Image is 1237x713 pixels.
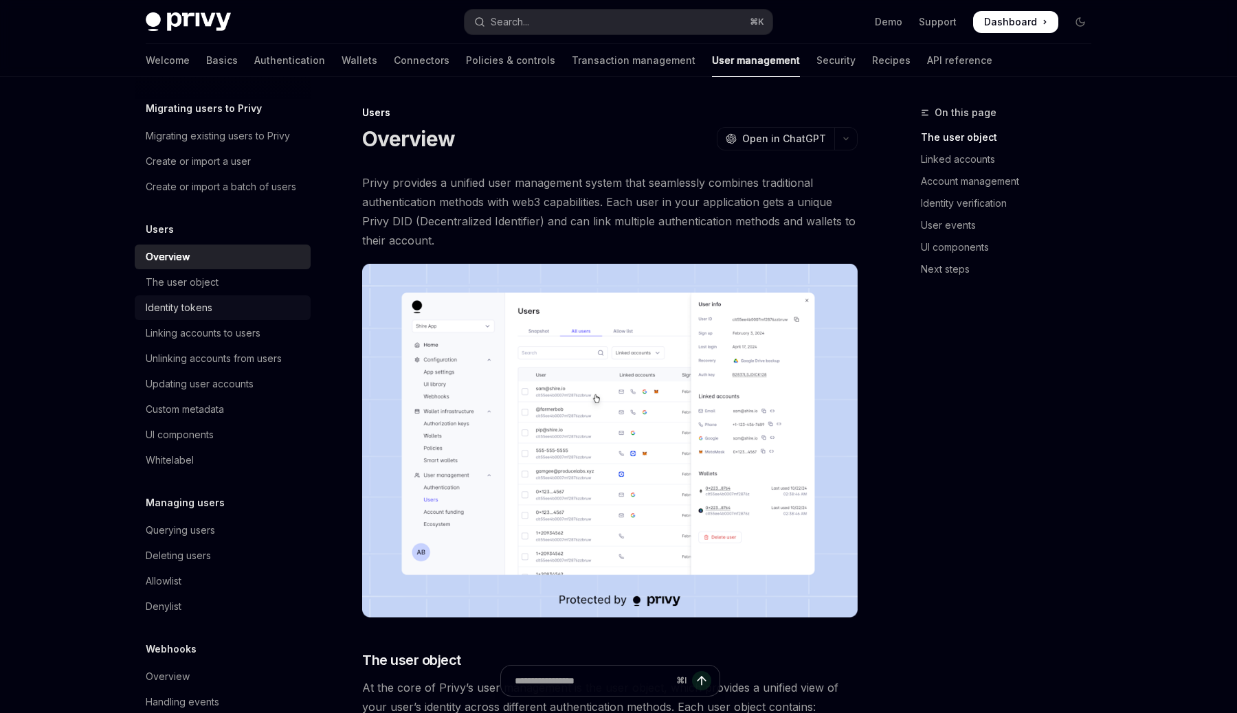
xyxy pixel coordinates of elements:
div: Identity tokens [146,299,212,316]
a: Identity verification [921,192,1102,214]
div: Custom metadata [146,401,224,418]
a: Recipes [872,44,911,77]
div: Denylist [146,598,181,615]
span: ⌘ K [750,16,764,27]
a: Linked accounts [921,148,1102,170]
a: UI components [921,236,1102,258]
h5: Migrating users to Privy [146,100,262,117]
a: Demo [875,15,902,29]
a: User events [921,214,1102,236]
a: Create or import a user [135,149,311,174]
a: Connectors [394,44,449,77]
a: Unlinking accounts from users [135,346,311,371]
div: Handling events [146,694,219,710]
a: Linking accounts to users [135,321,311,346]
button: Open search [465,10,772,34]
a: Policies & controls [466,44,555,77]
a: The user object [921,126,1102,148]
button: Toggle dark mode [1069,11,1091,33]
a: Authentication [254,44,325,77]
a: Security [816,44,856,77]
a: Denylist [135,594,311,619]
a: Basics [206,44,238,77]
div: Users [362,106,858,120]
a: Overview [135,664,311,689]
a: Custom metadata [135,397,311,422]
h5: Managing users [146,495,225,511]
div: Create or import a user [146,153,251,170]
a: Querying users [135,518,311,543]
a: Identity tokens [135,295,311,320]
a: Migrating existing users to Privy [135,124,311,148]
a: User management [712,44,800,77]
button: Open in ChatGPT [717,127,834,150]
span: Open in ChatGPT [742,132,826,146]
a: Account management [921,170,1102,192]
h5: Users [146,221,174,238]
a: Overview [135,245,311,269]
div: Querying users [146,522,215,539]
a: API reference [927,44,992,77]
div: Overview [146,249,190,265]
div: Allowlist [146,573,181,589]
div: Unlinking accounts from users [146,350,282,367]
span: The user object [362,650,461,670]
a: Updating user accounts [135,372,311,396]
div: Search... [491,14,529,30]
input: Ask a question... [515,666,671,696]
a: Transaction management [572,44,695,77]
a: Deleting users [135,543,311,568]
img: images/Users2.png [362,264,858,618]
a: Create or import a batch of users [135,174,311,199]
div: Deleting users [146,547,211,564]
div: The user object [146,274,219,291]
img: dark logo [146,12,231,32]
a: Welcome [146,44,190,77]
div: Updating user accounts [146,376,254,392]
a: Dashboard [973,11,1058,33]
a: Wallets [342,44,377,77]
div: Linking accounts to users [146,325,260,341]
a: UI components [135,422,311,447]
a: The user object [135,270,311,295]
h1: Overview [362,126,455,151]
span: Privy provides a unified user management system that seamlessly combines traditional authenticati... [362,173,858,250]
div: Whitelabel [146,452,194,468]
button: Send message [692,671,711,690]
a: Next steps [921,258,1102,280]
h5: Webhooks [146,641,197,657]
div: UI components [146,427,214,443]
div: Create or import a batch of users [146,179,296,195]
div: Overview [146,668,190,685]
a: Support [919,15,957,29]
a: Whitelabel [135,448,311,473]
div: Migrating existing users to Privy [146,128,290,144]
a: Allowlist [135,569,311,593]
span: Dashboard [984,15,1037,29]
span: On this page [935,104,996,121]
